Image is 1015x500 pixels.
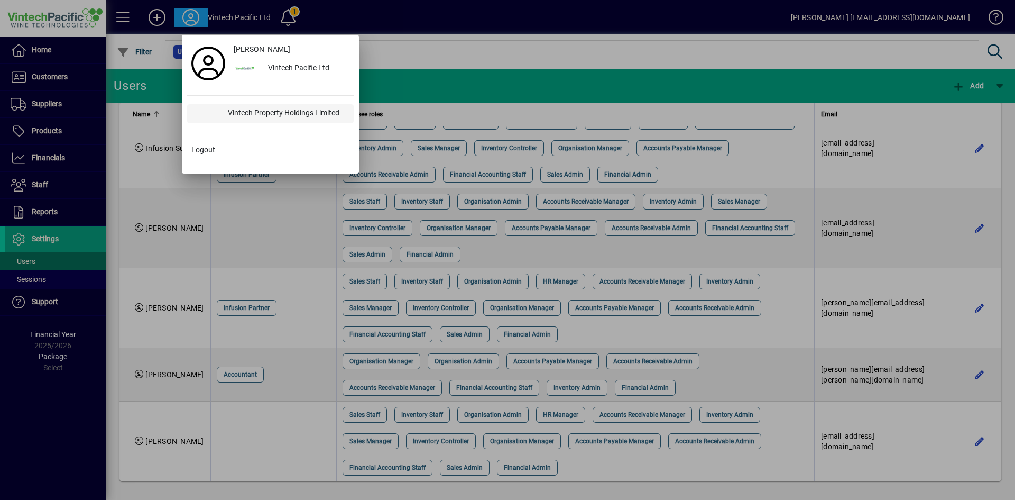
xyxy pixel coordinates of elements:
a: [PERSON_NAME] [229,40,354,59]
button: Vintech Property Holdings Limited [187,104,354,123]
a: Profile [187,54,229,73]
button: Logout [187,141,354,160]
div: Vintech Pacific Ltd [260,59,354,78]
span: Logout [191,144,215,156]
div: Vintech Property Holdings Limited [219,104,354,123]
span: [PERSON_NAME] [234,44,290,55]
button: Vintech Pacific Ltd [229,59,354,78]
